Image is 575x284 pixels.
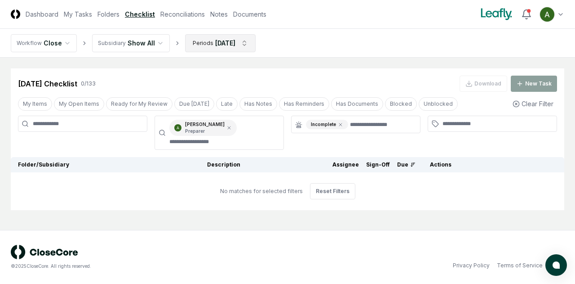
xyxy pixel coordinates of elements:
button: Unblocked [419,97,458,111]
div: Workflow [17,39,42,47]
button: Late [216,97,238,111]
button: Has Reminders [279,97,329,111]
div: Periods [193,39,213,47]
button: Blocked [385,97,417,111]
a: My Tasks [64,9,92,19]
div: [PERSON_NAME] [185,121,225,135]
button: Reset Filters [310,183,355,199]
button: Due Today [174,97,214,111]
button: Has Notes [239,97,277,111]
div: [DATE] [215,38,235,48]
div: Due [397,161,416,169]
button: Has Documents [331,97,383,111]
button: My Items [18,97,52,111]
a: Privacy Policy [453,261,490,270]
a: Checklist [125,9,155,19]
a: Reconciliations [160,9,205,19]
div: 0 / 133 [81,80,96,88]
img: logo [11,245,78,259]
a: Terms of Service [497,261,543,270]
img: ACg8ocKKg2129bkBZaX4SAoUQtxLaQ4j-f2PQjMuak4pDCyzCI-IvA=s96-c [540,7,554,22]
th: Sign-Off [363,157,394,172]
div: Subsidiary [98,39,126,47]
button: Periods[DATE] [185,34,256,52]
button: atlas-launcher [545,254,567,276]
button: My Open Items [54,97,104,111]
a: Folders [97,9,119,19]
th: Assignee [329,157,363,172]
button: Clear Filter [509,95,557,112]
p: Preparer [185,128,225,135]
div: [DATE] Checklist [18,78,77,89]
div: Incomplete [306,120,348,129]
a: Dashboard [26,9,58,19]
th: Description [203,157,329,172]
div: No matches for selected filters [220,187,303,195]
img: ACg8ocKKg2129bkBZaX4SAoUQtxLaQ4j-f2PQjMuak4pDCyzCI-IvA=s96-c [174,124,181,131]
button: Ready for My Review [106,97,172,111]
div: Actions [423,161,557,169]
div: © 2025 CloseCore. All rights reserved. [11,263,287,270]
nav: breadcrumb [11,34,256,52]
th: Folder/Subsidiary [11,157,203,172]
img: Leafly logo [479,7,514,22]
img: Logo [11,9,20,19]
a: Documents [233,9,266,19]
a: Notes [210,9,228,19]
